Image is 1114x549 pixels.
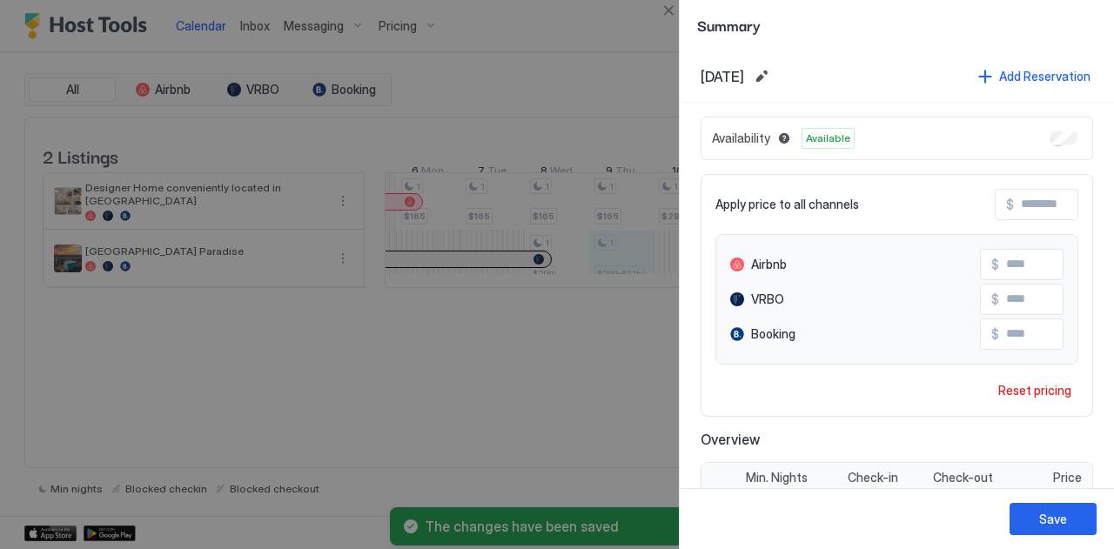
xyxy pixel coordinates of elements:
[751,291,784,307] span: VRBO
[976,64,1093,88] button: Add Reservation
[1053,470,1082,485] span: Price
[751,66,772,87] button: Edit date range
[715,197,859,212] span: Apply price to all channels
[933,470,993,485] span: Check-out
[991,378,1078,402] button: Reset pricing
[991,257,999,272] span: $
[774,128,795,149] button: Blocked dates override all pricing rules and remain unavailable until manually unblocked
[751,257,787,272] span: Airbnb
[991,326,999,342] span: $
[712,131,770,146] span: Availability
[1039,510,1067,528] div: Save
[697,14,1097,36] span: Summary
[746,470,808,485] span: Min. Nights
[1010,503,1097,535] button: Save
[1006,197,1014,212] span: $
[751,326,795,342] span: Booking
[998,381,1071,399] div: Reset pricing
[848,470,898,485] span: Check-in
[806,131,850,146] span: Available
[701,431,1093,448] span: Overview
[999,67,1091,85] div: Add Reservation
[991,291,999,307] span: $
[701,68,744,85] span: [DATE]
